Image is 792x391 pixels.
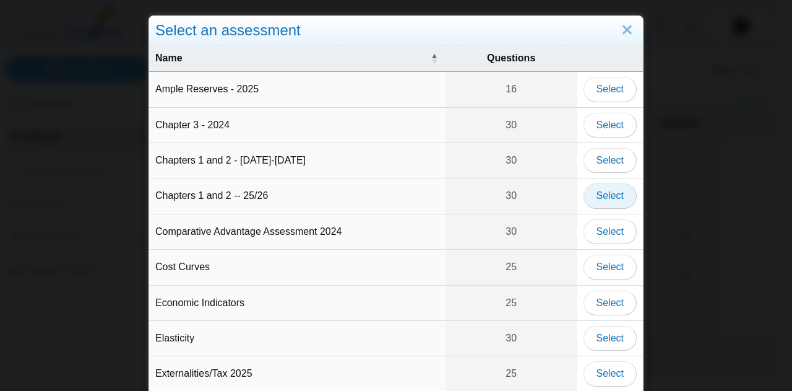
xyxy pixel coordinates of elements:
a: 25 [445,356,577,391]
button: Select [583,77,637,102]
span: Name : Activate to invert sorting [431,45,438,71]
span: Select [596,190,624,201]
button: Select [583,113,637,138]
span: Questions [487,53,535,63]
button: Select [583,219,637,244]
td: Cost Curves [149,250,445,285]
td: Elasticity [149,321,445,356]
button: Select [583,361,637,386]
button: Select [583,291,637,315]
div: Select an assessment [149,16,643,45]
a: 25 [445,250,577,284]
a: 30 [445,143,577,178]
td: Economic Indicators [149,286,445,321]
a: 25 [445,286,577,320]
span: Select [596,368,624,379]
button: Select [583,255,637,279]
button: Select [583,326,637,351]
span: Select [596,84,624,94]
a: Close [618,20,637,41]
td: Chapter 3 - 2024 [149,108,445,143]
span: Select [596,226,624,237]
span: Select [596,155,624,165]
a: 30 [445,321,577,356]
button: Select [583,148,637,173]
td: Comparative Advantage Assessment 2024 [149,214,445,250]
span: Select [596,120,624,130]
td: Chapters 1 and 2 -- 25/26 [149,178,445,214]
span: Select [596,297,624,308]
a: 30 [445,108,577,143]
a: 30 [445,178,577,213]
span: Select [596,333,624,343]
td: Ample Reserves - 2025 [149,72,445,107]
a: 16 [445,72,577,107]
td: Chapters 1 and 2 - [DATE]-[DATE] [149,143,445,178]
span: Select [596,261,624,272]
a: 30 [445,214,577,249]
span: Name [155,53,183,63]
button: Select [583,183,637,208]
